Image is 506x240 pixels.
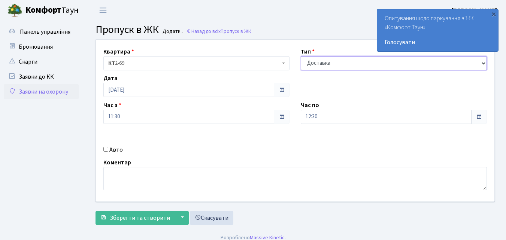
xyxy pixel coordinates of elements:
b: КТ [108,60,115,67]
div: Опитування щодо паркування в ЖК «Комфорт Таун» [377,9,498,51]
a: Заявки до КК [4,69,79,84]
button: Переключити навігацію [94,4,112,16]
a: Скарги [4,54,79,69]
span: Панель управління [20,28,70,36]
span: Пропуск в ЖК [221,28,251,35]
span: <b>КТ</b>&nbsp;&nbsp;&nbsp;&nbsp;2-69 [108,60,280,67]
label: Авто [109,145,123,154]
a: Голосувати [385,38,491,47]
button: Зберегти та створити [96,211,175,225]
a: Назад до всіхПропуск в ЖК [186,28,251,35]
b: Комфорт [25,4,61,16]
label: Квартира [103,47,134,56]
a: Скасувати [190,211,233,225]
label: Коментар [103,158,131,167]
label: Час з [103,101,121,110]
span: <b>КТ</b>&nbsp;&nbsp;&nbsp;&nbsp;2-69 [103,56,290,70]
span: Пропуск в ЖК [96,22,159,37]
label: Дата [103,74,118,83]
label: Час по [301,101,319,110]
a: Заявки на охорону [4,84,79,99]
label: Тип [301,47,315,56]
img: logo.png [7,3,22,18]
span: Зберегти та створити [110,214,170,222]
span: Таун [25,4,79,17]
a: Панель управління [4,24,79,39]
a: [PERSON_NAME] [452,6,497,15]
div: × [490,10,497,18]
a: Бронювання [4,39,79,54]
small: Додати . [161,28,183,35]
